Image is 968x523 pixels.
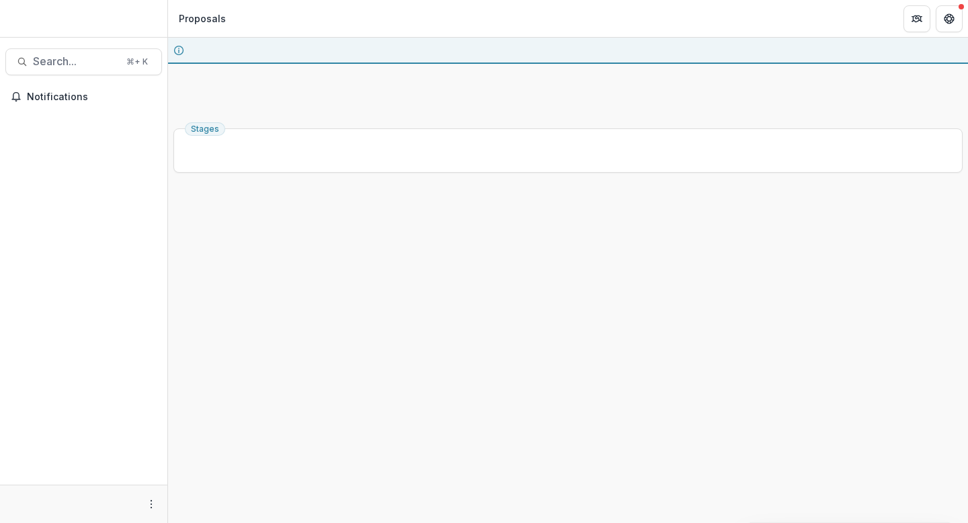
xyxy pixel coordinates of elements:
[179,11,226,26] div: Proposals
[27,91,157,103] span: Notifications
[191,124,219,134] span: Stages
[173,9,231,28] nav: breadcrumb
[33,55,118,68] span: Search...
[124,54,151,69] div: ⌘ + K
[936,5,963,32] button: Get Help
[5,48,162,75] button: Search...
[5,86,162,108] button: Notifications
[143,496,159,512] button: More
[903,5,930,32] button: Partners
